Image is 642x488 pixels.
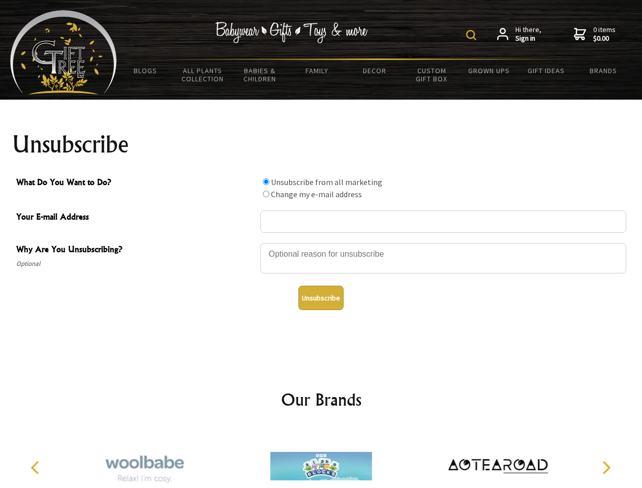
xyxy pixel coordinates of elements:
[595,456,617,479] button: Next
[263,191,269,197] input: What Do You Want to Do?
[298,286,344,310] button: Unsubscribe
[20,387,622,412] h2: Our Brands
[117,60,174,81] a: BLOGS
[16,210,255,225] span: Your E-mail Address
[263,178,269,185] input: What Do You Want to Do?
[403,60,461,89] a: Custom Gift Box
[16,176,255,191] span: What Do You Want to Do?
[515,34,541,43] strong: Sign in
[497,25,541,43] a: Hi there,Sign in
[16,243,255,258] span: Why Are You Unsubscribing?
[346,60,403,81] a: Decor
[593,34,616,43] strong: $0.00
[593,25,616,43] span: 0 items
[460,60,517,81] a: Grown Ups
[574,25,616,43] a: 0 items$0.00
[271,189,362,199] label: Change my e-mail address
[12,132,630,157] h1: Unsubscribe
[216,22,368,43] img: Babywear - Gifts - Toys & more
[260,243,626,273] textarea: Why Are You Unsubscribing?
[174,60,232,89] a: All Plants Collection
[25,456,48,479] button: Previous
[575,60,632,81] a: Brands
[515,25,541,43] span: Hi there,
[231,60,289,89] a: Babies & Children
[289,60,346,81] a: Family
[466,30,476,40] img: product search
[16,258,255,270] span: Optional
[271,177,382,187] label: Unsubscribe from all marketing
[10,10,117,95] img: Babyware - Gifts - Toys and more...
[517,60,575,81] a: Gift Ideas
[260,210,626,233] input: Your E-mail Address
